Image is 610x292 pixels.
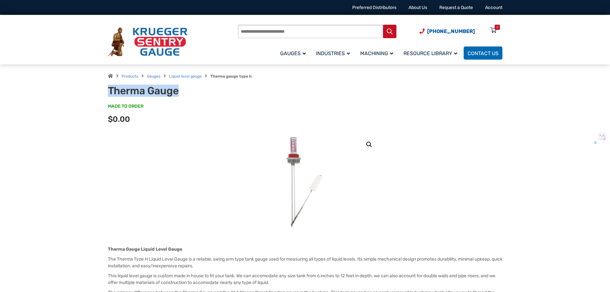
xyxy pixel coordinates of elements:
strong: Therma gauge type h [210,74,252,79]
a: About Us [409,5,427,10]
p: This liquid level gauge is custom made in house to fit your tank. We can accomodate any size tank... [108,272,502,286]
h1: Therma Gauge [108,85,266,97]
a: Contact Us [464,46,502,60]
a: Products [122,74,138,79]
span: Contact Us [468,50,499,56]
a: Preferred Distributors [352,5,396,10]
a: Industries [312,46,356,61]
a: View full-screen image gallery [363,139,375,150]
span: $0.00 [108,115,130,124]
p: The Therma Type H Liquid Level Gauge is a reliable, swing arm type tank gauge used for measuring ... [108,256,502,269]
img: Krueger Sentry Gauge [108,27,187,57]
a: Machining [356,46,400,61]
a: Account [485,5,502,10]
span: Machining [360,50,393,56]
span: Gauges [280,50,306,56]
span: Resource Library [403,50,457,56]
a: Gauges [147,74,160,79]
div: 0 [496,25,498,30]
span: [PHONE_NUMBER] [427,28,475,34]
span: MADE TO ORDER [108,103,143,110]
a: Liquid level gauge [169,74,202,79]
a: Phone Number (920) 434-8860 [419,27,475,35]
strong: Therma Gauge Liquid Level Gauge [108,246,182,252]
a: Gauges [276,46,312,61]
a: Request a Quote [439,5,473,10]
span: Industries [316,50,350,56]
a: Resource Library [400,46,464,61]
